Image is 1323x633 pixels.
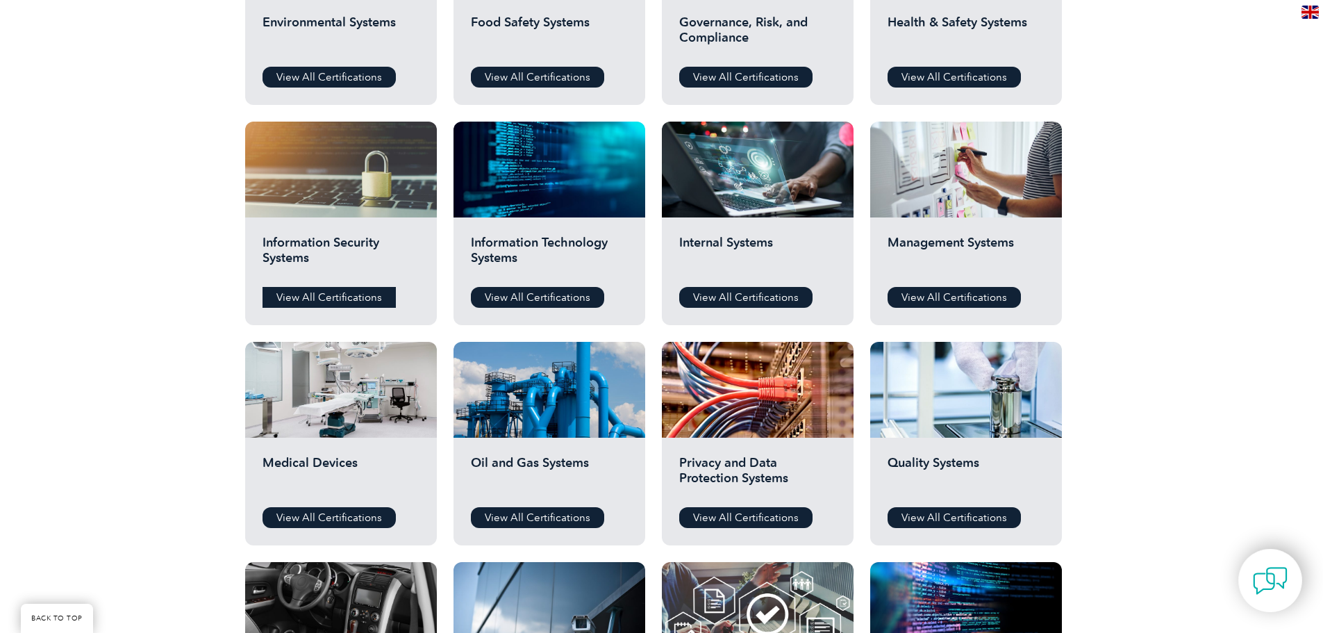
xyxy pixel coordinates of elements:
img: contact-chat.png [1253,564,1288,598]
a: View All Certifications [888,287,1021,308]
h2: Medical Devices [263,455,419,497]
h2: Internal Systems [679,235,836,277]
h2: Management Systems [888,235,1045,277]
a: View All Certifications [471,507,604,528]
h2: Food Safety Systems [471,15,628,56]
a: View All Certifications [679,67,813,88]
h2: Quality Systems [888,455,1045,497]
a: BACK TO TOP [21,604,93,633]
h2: Information Security Systems [263,235,419,277]
a: View All Certifications [263,287,396,308]
img: en [1301,6,1319,19]
a: View All Certifications [263,67,396,88]
a: View All Certifications [471,287,604,308]
h2: Information Technology Systems [471,235,628,277]
a: View All Certifications [263,507,396,528]
h2: Environmental Systems [263,15,419,56]
h2: Privacy and Data Protection Systems [679,455,836,497]
a: View All Certifications [679,287,813,308]
h2: Health & Safety Systems [888,15,1045,56]
h2: Oil and Gas Systems [471,455,628,497]
a: View All Certifications [679,507,813,528]
a: View All Certifications [888,67,1021,88]
h2: Governance, Risk, and Compliance [679,15,836,56]
a: View All Certifications [471,67,604,88]
a: View All Certifications [888,507,1021,528]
